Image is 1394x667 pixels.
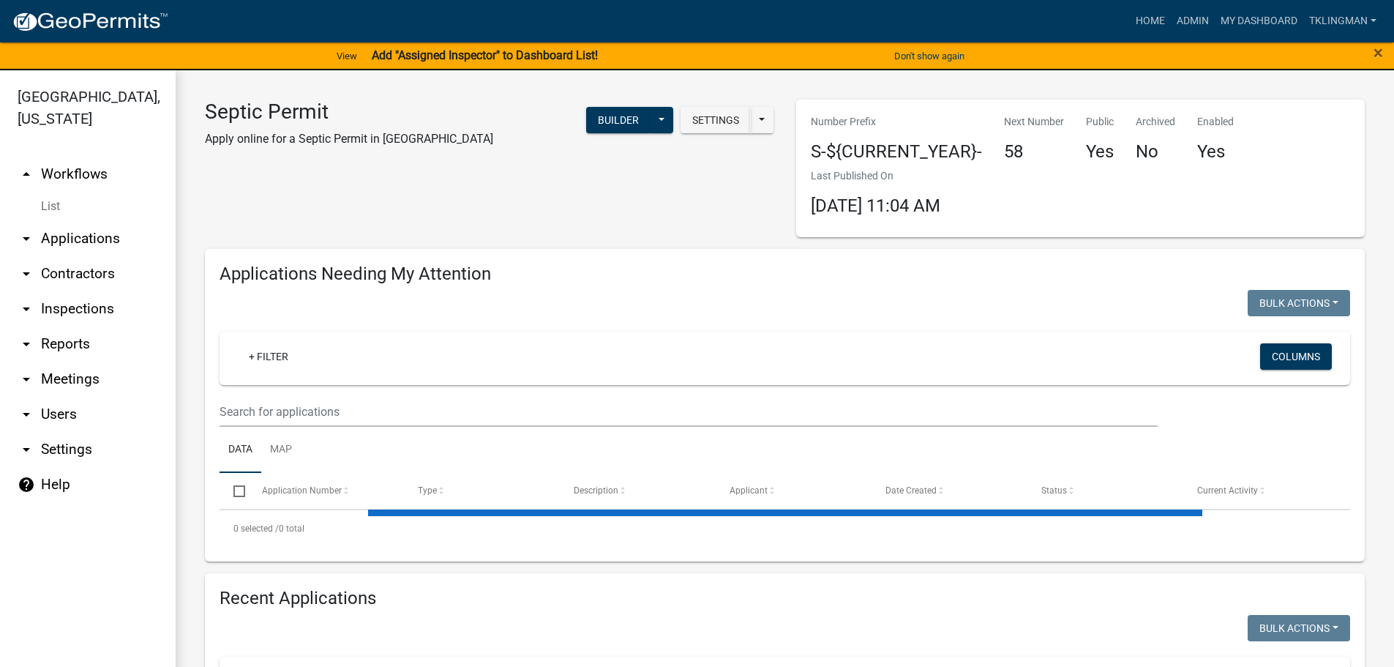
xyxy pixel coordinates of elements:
[1171,7,1215,35] a: Admin
[220,264,1350,285] h4: Applications Needing My Attention
[1260,343,1332,370] button: Columns
[18,370,35,388] i: arrow_drop_down
[18,476,35,493] i: help
[1183,473,1339,508] datatable-header-cell: Current Activity
[1130,7,1171,35] a: Home
[247,473,403,508] datatable-header-cell: Application Number
[872,473,1027,508] datatable-header-cell: Date Created
[681,107,751,133] button: Settings
[237,343,300,370] a: + Filter
[1136,141,1175,163] h4: No
[18,406,35,423] i: arrow_drop_down
[1197,141,1234,163] h4: Yes
[1004,114,1064,130] p: Next Number
[220,397,1158,427] input: Search for applications
[18,300,35,318] i: arrow_drop_down
[220,427,261,474] a: Data
[716,473,872,508] datatable-header-cell: Applicant
[730,485,768,496] span: Applicant
[262,485,342,496] span: Application Number
[574,485,618,496] span: Description
[1248,615,1350,641] button: Bulk Actions
[220,588,1350,609] h4: Recent Applications
[233,523,279,534] span: 0 selected /
[220,473,247,508] datatable-header-cell: Select
[1197,114,1234,130] p: Enabled
[205,100,493,124] h3: Septic Permit
[888,44,970,68] button: Don't show again
[1027,473,1183,508] datatable-header-cell: Status
[560,473,716,508] datatable-header-cell: Description
[885,485,937,496] span: Date Created
[811,195,940,216] span: [DATE] 11:04 AM
[18,265,35,283] i: arrow_drop_down
[418,485,437,496] span: Type
[811,141,982,163] h4: S-${CURRENT_YEAR}-
[18,230,35,247] i: arrow_drop_down
[811,114,982,130] p: Number Prefix
[1374,42,1383,63] span: ×
[1374,44,1383,62] button: Close
[586,107,651,133] button: Builder
[261,427,301,474] a: Map
[1136,114,1175,130] p: Archived
[1004,141,1064,163] h4: 58
[1303,7,1382,35] a: tklingman
[372,48,598,62] strong: Add "Assigned Inspector" to Dashboard List!
[1086,114,1114,130] p: Public
[811,168,940,184] p: Last Published On
[18,441,35,458] i: arrow_drop_down
[1041,485,1067,496] span: Status
[1086,141,1114,163] h4: Yes
[205,130,493,148] p: Apply online for a Septic Permit in [GEOGRAPHIC_DATA]
[18,335,35,353] i: arrow_drop_down
[331,44,363,68] a: View
[220,510,1350,547] div: 0 total
[1215,7,1303,35] a: My Dashboard
[1197,485,1258,496] span: Current Activity
[403,473,559,508] datatable-header-cell: Type
[18,165,35,183] i: arrow_drop_up
[1248,290,1350,316] button: Bulk Actions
